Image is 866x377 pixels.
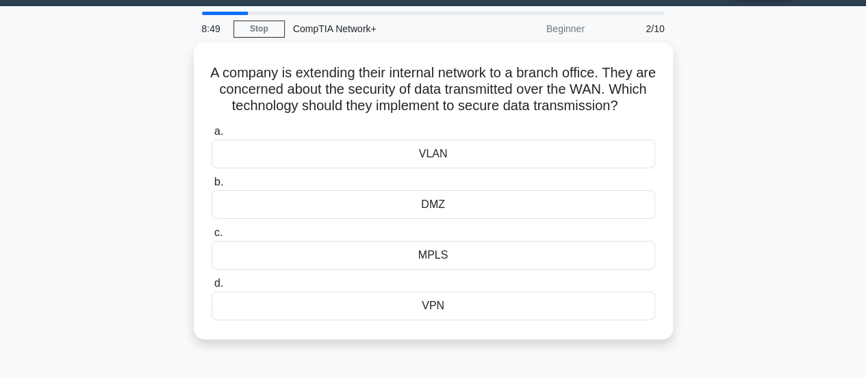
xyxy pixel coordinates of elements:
span: d. [214,277,223,289]
span: b. [214,176,223,187]
div: VPN [212,291,655,320]
h5: A company is extending their internal network to a branch office. They are concerned about the se... [210,64,657,115]
div: CompTIA Network+ [285,15,473,42]
span: a. [214,125,223,137]
div: DMZ [212,190,655,219]
a: Stop [233,21,285,38]
div: Beginner [473,15,593,42]
div: MPLS [212,241,655,270]
div: 2/10 [593,15,673,42]
span: c. [214,226,222,238]
div: VLAN [212,140,655,168]
div: 8:49 [194,15,233,42]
